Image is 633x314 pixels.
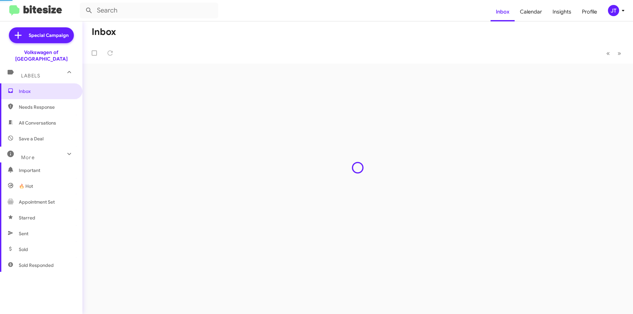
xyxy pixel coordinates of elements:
[603,46,625,60] nav: Page navigation example
[602,5,626,16] button: JT
[21,73,40,79] span: Labels
[608,5,619,16] div: JT
[19,262,54,269] span: Sold Responded
[19,199,55,205] span: Appointment Set
[19,183,33,189] span: 🔥 Hot
[19,135,44,142] span: Save a Deal
[606,49,610,57] span: «
[19,246,28,253] span: Sold
[19,88,75,95] span: Inbox
[491,2,515,21] a: Inbox
[92,27,116,37] h1: Inbox
[19,120,56,126] span: All Conversations
[19,214,35,221] span: Starred
[547,2,577,21] a: Insights
[19,230,28,237] span: Sent
[19,104,75,110] span: Needs Response
[577,2,602,21] a: Profile
[602,46,614,60] button: Previous
[29,32,69,39] span: Special Campaign
[9,27,74,43] a: Special Campaign
[614,46,625,60] button: Next
[515,2,547,21] a: Calendar
[80,3,218,18] input: Search
[618,49,621,57] span: »
[19,167,75,174] span: Important
[21,155,35,160] span: More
